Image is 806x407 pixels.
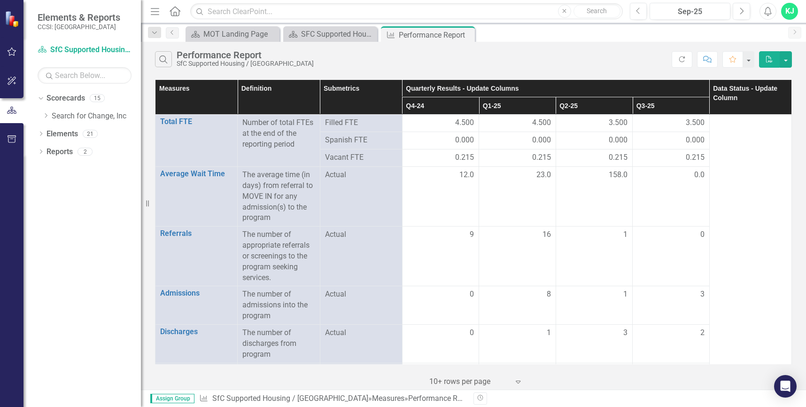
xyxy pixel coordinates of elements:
[325,328,397,338] span: Actual
[203,28,277,40] div: MOT Landing Page
[325,229,397,240] span: Actual
[455,152,474,163] span: 0.215
[556,167,632,227] td: Double-Click to Edit
[686,152,705,163] span: 0.215
[623,328,628,338] span: 3
[77,148,93,156] div: 2
[700,289,705,300] span: 3
[160,170,232,178] a: Average Wait Time
[83,130,98,138] div: 21
[479,132,556,149] td: Double-Click to Edit
[402,149,479,167] td: Double-Click to Edit
[5,11,21,27] img: ClearPoint Strategy
[160,229,232,238] a: Referrals
[402,132,479,149] td: Double-Click to Edit
[242,170,315,223] p: The average time (in days) from referral to MOVE IN for any admission(s) to the program
[587,7,607,15] span: Search
[325,170,397,180] span: Actual
[536,170,551,180] span: 23.0
[686,117,705,128] span: 3.500
[479,286,556,325] td: Double-Click to Edit
[781,3,798,20] button: KJ
[150,394,194,403] span: Assign Group
[479,324,556,363] td: Double-Click to Edit
[609,117,628,128] span: 3.500
[556,324,632,363] td: Double-Click to Edit
[160,328,232,336] a: Discharges
[556,227,632,286] td: Double-Click to Edit
[479,363,556,393] td: Double-Click to Edit
[556,115,632,132] td: Double-Click to Edit
[479,115,556,132] td: Double-Click to Edit
[532,117,551,128] span: 4.500
[633,324,710,363] td: Double-Click to Edit
[650,3,730,20] button: Sep-25
[38,67,132,84] input: Search Below...
[459,170,474,180] span: 12.0
[470,229,474,240] span: 9
[609,152,628,163] span: 0.215
[547,289,551,300] span: 8
[402,167,479,227] td: Double-Click to Edit
[623,229,628,240] span: 1
[242,289,315,321] div: The number of admissions into the program
[199,393,466,404] div: » »
[301,28,375,40] div: SFC Supported Housing / [GEOGRAPHIC_DATA] Page
[160,289,232,297] a: Admissions
[700,229,705,240] span: 0
[402,363,479,393] td: Double-Click to Edit
[286,28,375,40] a: SFC Supported Housing / [GEOGRAPHIC_DATA] Page
[177,50,314,60] div: Performance Report
[653,6,727,17] div: Sep-25
[188,28,277,40] a: MOT Landing Page
[402,286,479,325] td: Double-Click to Edit
[479,227,556,286] td: Double-Click to Edit
[609,135,628,146] span: 0.000
[325,135,397,146] span: Spanish FTE
[242,117,315,150] div: Number of total FTEs at the end of the reporting period
[573,5,620,18] button: Search
[46,93,85,104] a: Scorecards
[177,60,314,67] div: SfC Supported Housing / [GEOGRAPHIC_DATA]
[212,394,368,403] a: SfC Supported Housing / [GEOGRAPHIC_DATA]
[155,286,238,325] td: Double-Click to Edit Right Click for Context Menu
[547,328,551,338] span: 1
[38,45,132,55] a: SfC Supported Housing / [GEOGRAPHIC_DATA]
[325,117,397,128] span: Filled FTE
[455,135,474,146] span: 0.000
[700,328,705,338] span: 2
[633,149,710,167] td: Double-Click to Edit
[479,167,556,227] td: Double-Click to Edit
[155,227,238,286] td: Double-Click to Edit Right Click for Context Menu
[402,227,479,286] td: Double-Click to Edit
[532,135,551,146] span: 0.000
[372,394,404,403] a: Measures
[325,289,397,300] span: Actual
[470,289,474,300] span: 0
[190,3,622,20] input: Search ClearPoint...
[46,147,73,157] a: Reports
[633,363,710,393] td: Double-Click to Edit
[686,135,705,146] span: 0.000
[479,149,556,167] td: Double-Click to Edit
[242,229,315,283] div: The number of appropriate referrals or screenings to the program seeking services.
[90,94,105,102] div: 15
[556,149,632,167] td: Double-Click to Edit
[633,132,710,149] td: Double-Click to Edit
[556,132,632,149] td: Double-Click to Edit
[455,117,474,128] span: 4.500
[155,167,238,227] td: Double-Click to Edit Right Click for Context Menu
[52,111,141,122] a: Search for Change, Inc
[556,363,632,393] td: Double-Click to Edit
[774,375,797,398] div: Open Intercom Messenger
[46,129,78,140] a: Elements
[155,115,238,167] td: Double-Click to Edit Right Click for Context Menu
[402,324,479,363] td: Double-Click to Edit
[408,394,474,403] div: Performance Report
[633,115,710,132] td: Double-Click to Edit
[633,227,710,286] td: Double-Click to Edit
[325,152,397,163] span: Vacant FTE
[532,152,551,163] span: 0.215
[242,328,315,360] div: The number of discharges from program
